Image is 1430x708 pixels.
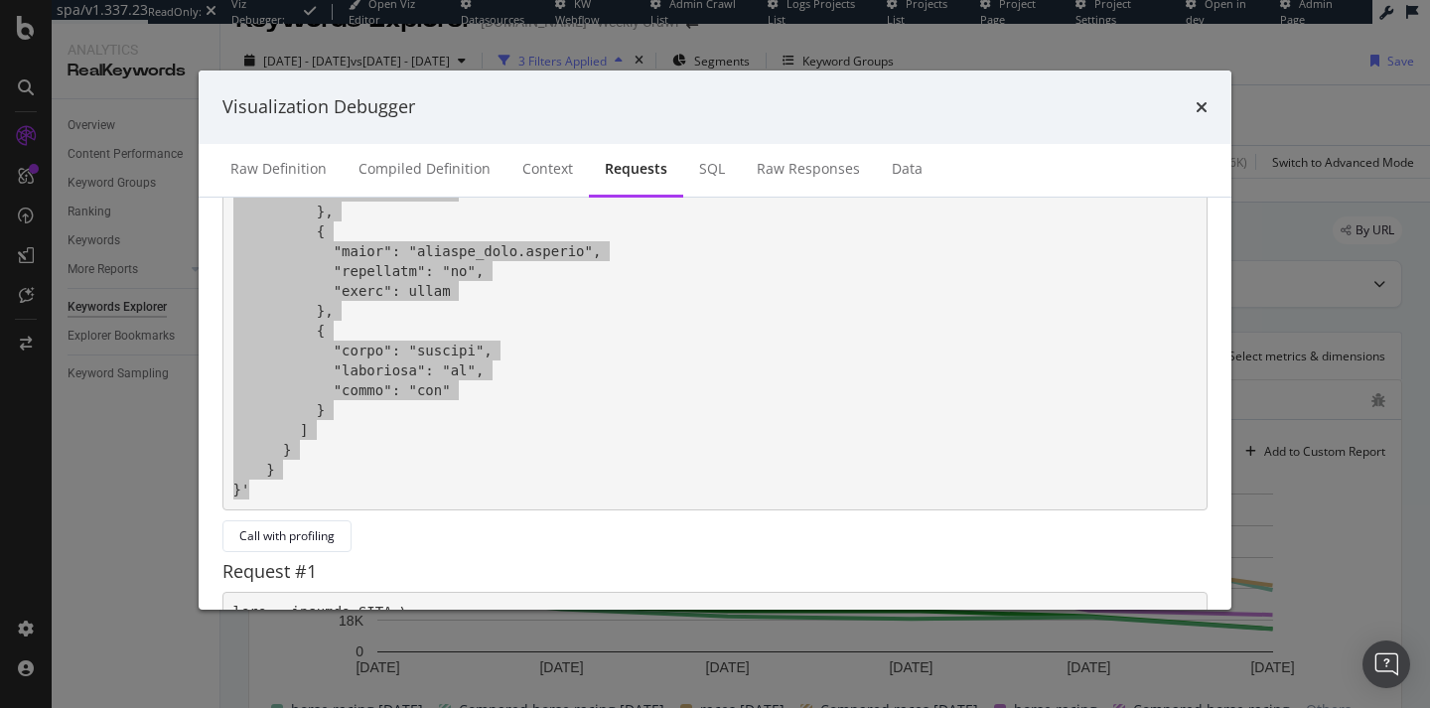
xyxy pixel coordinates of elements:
div: SQL [699,159,725,179]
div: Open Intercom Messenger [1362,640,1410,688]
div: Visualization Debugger [222,94,415,120]
div: Raw Responses [757,159,860,179]
div: Requests [605,159,667,179]
button: Call with profiling [222,520,352,552]
div: times [1196,94,1208,120]
div: Data [892,159,923,179]
div: modal [199,71,1231,609]
h4: Request # 1 [222,562,1208,582]
div: Context [522,159,573,179]
div: Raw Definition [230,159,327,179]
div: Call with profiling [239,527,335,544]
div: Compiled Definition [358,159,491,179]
